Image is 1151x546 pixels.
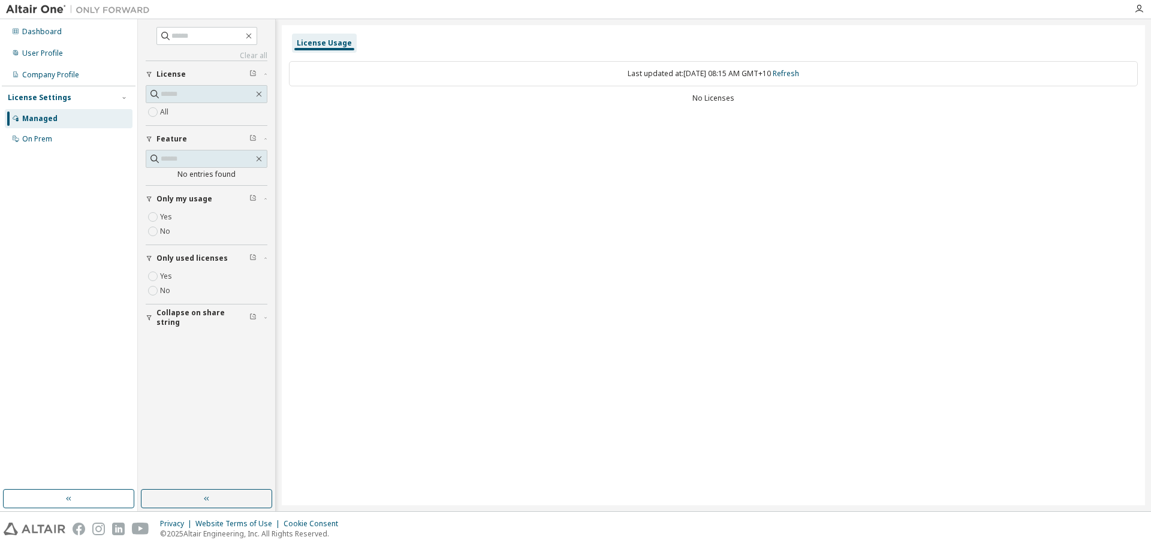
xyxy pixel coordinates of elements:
[156,254,228,263] span: Only used licenses
[297,38,352,48] div: License Usage
[195,519,284,529] div: Website Terms of Use
[8,93,71,102] div: License Settings
[160,210,174,224] label: Yes
[160,105,171,119] label: All
[22,49,63,58] div: User Profile
[146,186,267,212] button: Only my usage
[146,51,267,61] a: Clear all
[249,70,257,79] span: Clear filter
[289,93,1138,103] div: No Licenses
[73,523,85,535] img: facebook.svg
[156,308,249,327] span: Collapse on share string
[249,313,257,322] span: Clear filter
[22,114,58,123] div: Managed
[112,523,125,535] img: linkedin.svg
[146,126,267,152] button: Feature
[249,134,257,144] span: Clear filter
[160,519,195,529] div: Privacy
[132,523,149,535] img: youtube.svg
[289,61,1138,86] div: Last updated at: [DATE] 08:15 AM GMT+10
[146,170,267,179] div: No entries found
[22,134,52,144] div: On Prem
[284,519,345,529] div: Cookie Consent
[156,194,212,204] span: Only my usage
[160,269,174,283] label: Yes
[146,245,267,272] button: Only used licenses
[773,68,799,79] a: Refresh
[4,523,65,535] img: altair_logo.svg
[92,523,105,535] img: instagram.svg
[249,254,257,263] span: Clear filter
[6,4,156,16] img: Altair One
[249,194,257,204] span: Clear filter
[156,134,187,144] span: Feature
[160,529,345,539] p: © 2025 Altair Engineering, Inc. All Rights Reserved.
[22,70,79,80] div: Company Profile
[160,224,173,239] label: No
[146,61,267,88] button: License
[22,27,62,37] div: Dashboard
[156,70,186,79] span: License
[160,283,173,298] label: No
[146,304,267,331] button: Collapse on share string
